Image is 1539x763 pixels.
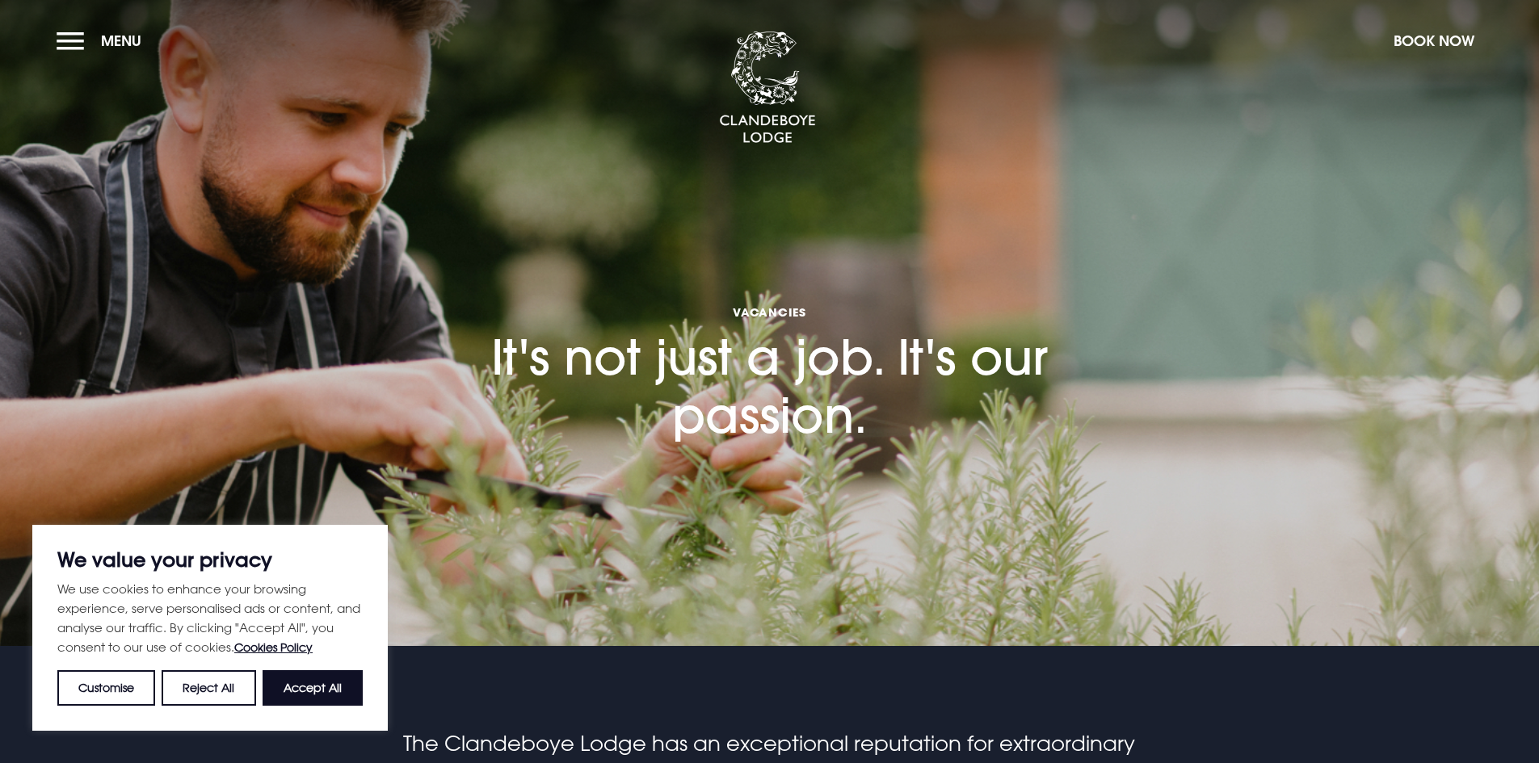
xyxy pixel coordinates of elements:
button: Menu [57,23,149,58]
p: We value your privacy [57,550,363,569]
span: Menu [101,31,141,50]
a: Cookies Policy [234,640,313,654]
button: Book Now [1386,23,1482,58]
div: We value your privacy [32,525,388,731]
img: Clandeboye Lodge [719,31,816,145]
h1: It's not just a job. It's our passion. [447,210,1093,444]
button: Customise [57,670,155,706]
button: Accept All [263,670,363,706]
p: We use cookies to enhance your browsing experience, serve personalised ads or content, and analys... [57,579,363,657]
span: Vacancies [447,304,1093,320]
button: Reject All [162,670,255,706]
